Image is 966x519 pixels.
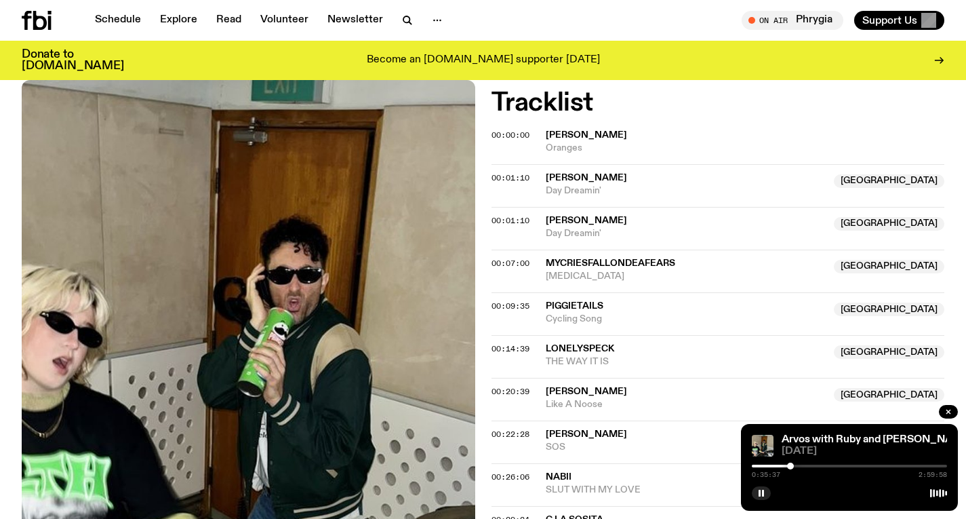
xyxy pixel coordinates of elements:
span: 00:01:10 [491,172,529,183]
span: [PERSON_NAME] [546,173,627,182]
span: [PERSON_NAME] [546,216,627,225]
h3: Donate to [DOMAIN_NAME] [22,49,124,72]
button: 00:07:00 [491,260,529,267]
span: 00:14:39 [491,343,529,354]
span: [PERSON_NAME] [546,387,627,396]
span: [GEOGRAPHIC_DATA] [834,345,944,359]
button: 00:22:28 [491,431,529,438]
button: 00:14:39 [491,345,529,353]
span: 0:35:37 [752,472,780,478]
span: 00:20:39 [491,386,529,397]
span: [GEOGRAPHIC_DATA] [834,260,944,273]
span: Piggietails [546,301,603,311]
a: Schedule [87,11,149,30]
span: [MEDICAL_DATA] [546,270,826,283]
span: [GEOGRAPHIC_DATA] [834,303,944,316]
span: 00:01:10 [491,215,529,226]
span: [DATE] [782,446,947,457]
button: 00:01:10 [491,217,529,225]
p: Become an [DOMAIN_NAME] supporter [DATE] [367,54,600,66]
span: SLUT WITH MY LOVE [546,484,826,497]
button: 00:20:39 [491,388,529,396]
span: 00:26:06 [491,472,529,482]
a: Explore [152,11,205,30]
span: SOS [546,441,945,454]
span: Lonelyspeck [546,344,614,353]
span: 00:09:35 [491,301,529,311]
span: 00:22:28 [491,429,529,440]
span: Like A Noose [546,398,826,411]
a: Read [208,11,249,30]
a: Newsletter [319,11,391,30]
button: 00:09:35 [491,303,529,310]
span: nabii [546,472,571,482]
span: Oranges [546,142,945,155]
span: 2:59:58 [919,472,947,478]
span: 00:00:00 [491,130,529,140]
a: Volunteer [252,11,317,30]
span: [GEOGRAPHIC_DATA] [834,388,944,402]
span: mycriesfallondeafears [546,258,675,268]
span: THE WAY IT IS [546,355,826,368]
button: 00:26:06 [491,474,529,481]
button: On AirPhrygia [742,11,843,30]
span: 00:07:00 [491,258,529,269]
button: 00:00:00 [491,132,529,139]
h2: Tracklist [491,91,945,115]
img: Ruby wears a Collarbones t shirt and pretends to play the DJ decks, Al sings into a pringles can.... [752,435,773,457]
span: Support Us [862,14,917,26]
span: [GEOGRAPHIC_DATA] [834,217,944,231]
button: Support Us [854,11,944,30]
button: 00:01:10 [491,174,529,182]
span: Cycling Song [546,313,826,326]
span: [PERSON_NAME] [546,130,627,140]
span: Day Dreamin' [546,185,826,197]
span: [PERSON_NAME] [546,429,627,439]
span: Day Dreamin' [546,227,826,240]
span: [GEOGRAPHIC_DATA] [834,174,944,188]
